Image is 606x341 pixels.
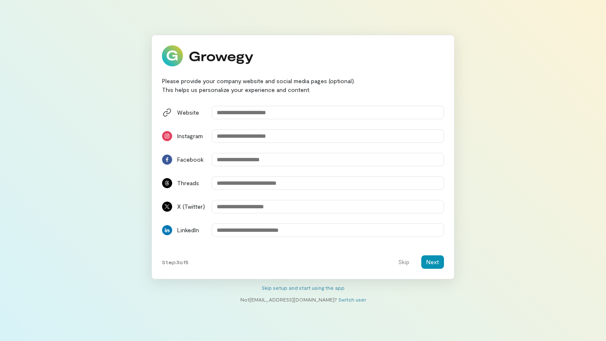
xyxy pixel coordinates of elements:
[162,202,172,212] img: X
[212,153,444,166] input: Facebook
[338,296,366,302] a: Switch user
[393,255,415,269] button: Skip
[162,45,254,66] img: Growegy logo
[212,129,444,143] input: Instagram
[240,296,337,302] span: Not [EMAIL_ADDRESS][DOMAIN_NAME] ?
[162,131,172,141] img: Instagram
[177,202,207,211] div: X (Twitter)
[177,179,207,187] div: Threads
[177,226,207,234] div: LinkedIn
[162,259,189,265] span: Step 3 of 5
[212,176,444,190] input: Threads
[177,155,207,164] div: Facebook
[177,132,207,140] div: Instagram
[212,200,444,213] input: X (Twitter)
[212,106,444,119] input: Website
[421,255,444,269] button: Next
[177,108,207,117] div: Website
[262,285,345,291] a: Skip setup and start using the app
[212,223,444,237] input: LinkedIn
[162,76,444,94] div: Please provide your company website and social media pages (optional). This helps us personalize ...
[162,178,172,188] img: Threads
[162,155,172,165] img: Facebook
[162,225,172,235] img: LinkedIn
